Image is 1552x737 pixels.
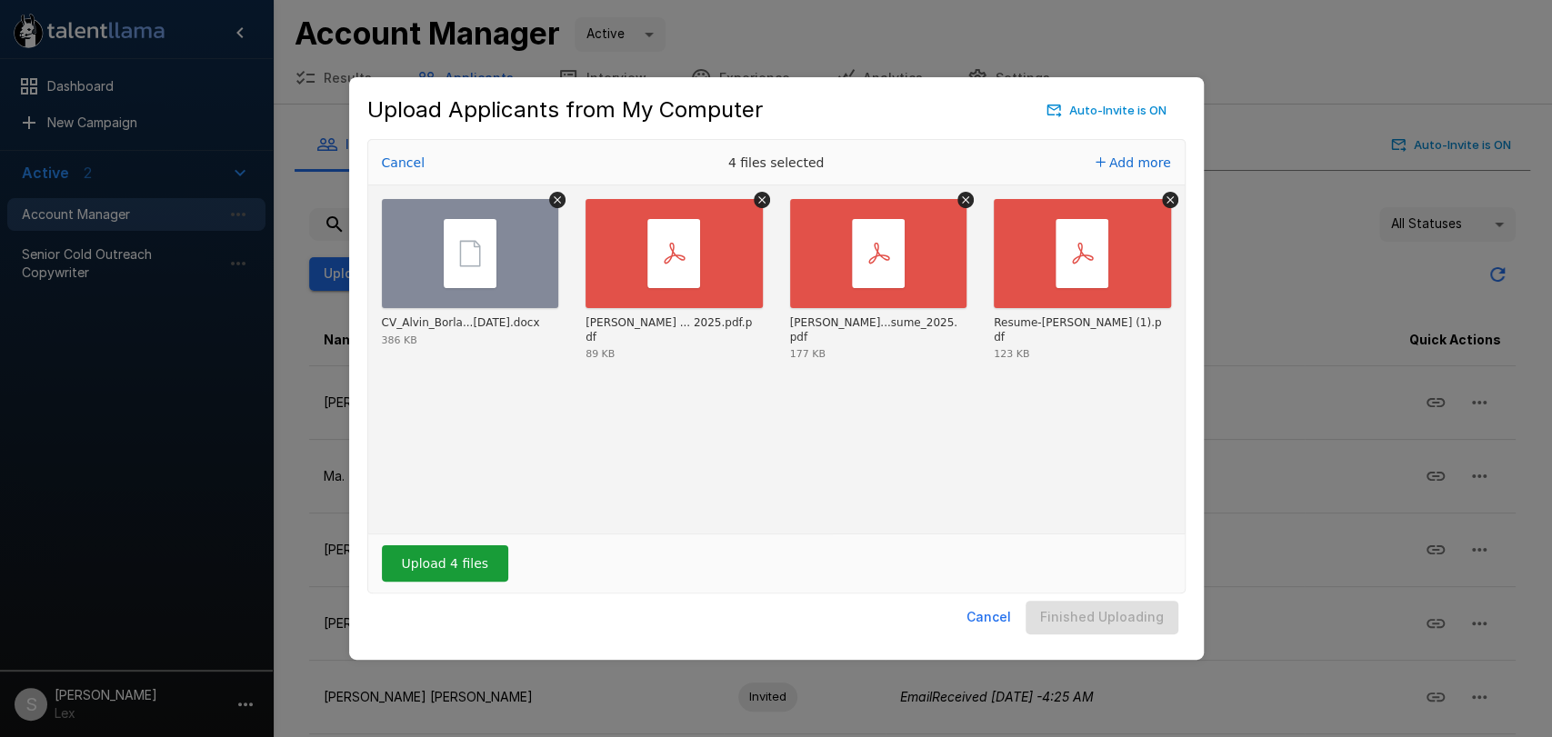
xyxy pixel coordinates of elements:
div: 123 KB [994,349,1029,359]
div: Resume-Mohamad Akbar (1).pdf [994,316,1167,344]
button: Remove file [1162,192,1178,208]
button: Upload 4 files [382,545,508,582]
button: Remove file [754,192,770,208]
div: Tisha Mendoza - CV 2025.pdf.pdf [586,316,758,344]
button: Cancel [376,150,430,175]
div: 4 files selected [640,140,913,185]
div: Uppy Dashboard [367,139,1186,593]
span: Add more [1109,155,1171,170]
h5: Upload Applicants from My Computer [367,95,763,124]
button: Add more files [1088,150,1178,175]
button: Cancel [959,601,1018,634]
div: 89 KB [586,349,615,359]
div: 386 KB [382,335,417,345]
button: Auto-Invite is ON [1043,96,1171,124]
button: Remove file [549,192,566,208]
div: CV_Alvin_Borlaza_21june2024.docx [382,316,540,331]
div: 177 KB [790,349,826,359]
button: Remove file [957,192,974,208]
div: Paliza-Rosseth-Y._Resume_2025.pdf [790,316,963,344]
